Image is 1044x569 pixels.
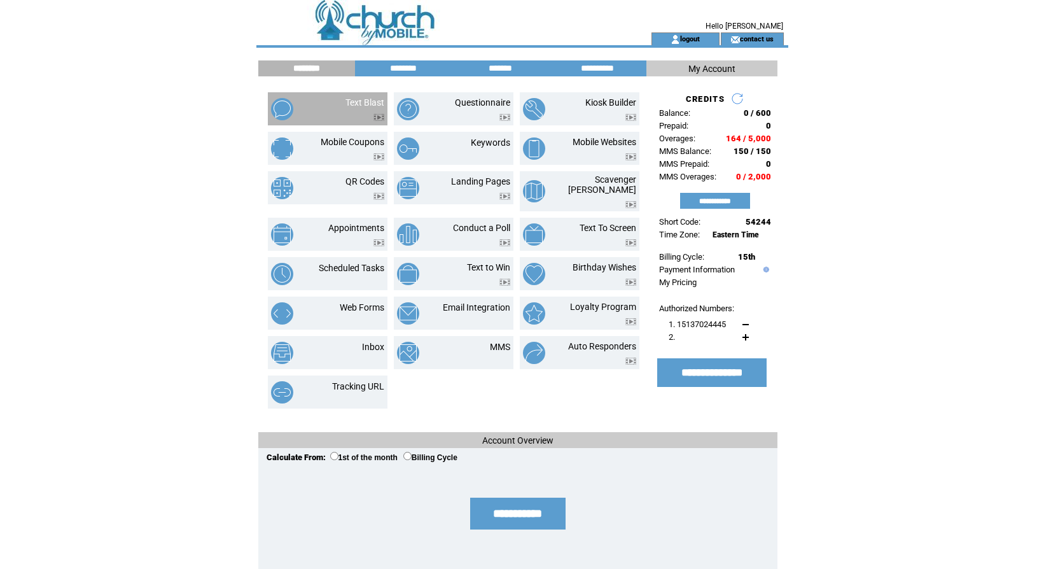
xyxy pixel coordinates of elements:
a: Keywords [471,137,510,148]
a: My Pricing [659,277,697,287]
img: video.png [499,193,510,200]
img: keywords.png [397,137,419,160]
span: Authorized Numbers: [659,304,734,313]
a: Text Blast [345,97,384,108]
span: MMS Balance: [659,146,711,156]
span: 1. 15137024445 [669,320,726,329]
span: Prepaid: [659,121,688,130]
img: help.gif [760,267,769,272]
a: Kiosk Builder [585,97,636,108]
a: Inbox [362,342,384,352]
span: 0 / 600 [744,108,771,118]
a: Scheduled Tasks [319,263,384,273]
img: video.png [625,318,636,325]
img: appointments.png [271,223,293,246]
img: video.png [625,201,636,208]
img: account_icon.gif [671,34,680,45]
a: Birthday Wishes [573,262,636,272]
img: loyalty-program.png [523,302,545,325]
span: Eastern Time [713,230,759,239]
img: text-to-screen.png [523,223,545,246]
span: Billing Cycle: [659,252,704,262]
img: birthday-wishes.png [523,263,545,285]
img: email-integration.png [397,302,419,325]
img: conduct-a-poll.png [397,223,419,246]
span: 0 / 2,000 [736,172,771,181]
span: 0 [766,159,771,169]
span: My Account [688,64,735,74]
a: Loyalty Program [570,302,636,312]
img: kiosk-builder.png [523,98,545,120]
span: Account Overview [482,435,553,446]
img: questionnaire.png [397,98,419,120]
span: Overages: [659,134,695,143]
img: web-forms.png [271,302,293,325]
span: Balance: [659,108,690,118]
span: 164 / 5,000 [726,134,771,143]
img: mobile-coupons.png [271,137,293,160]
img: video.png [499,239,510,246]
a: Questionnaire [455,97,510,108]
img: video.png [499,114,510,121]
img: scavenger-hunt.png [523,180,545,202]
label: 1st of the month [330,453,398,462]
a: contact us [740,34,774,43]
input: Billing Cycle [403,452,412,460]
a: Email Integration [443,302,510,313]
img: video.png [625,239,636,246]
span: Hello [PERSON_NAME] [706,22,783,31]
img: tracking-url.png [271,381,293,404]
img: text-blast.png [271,98,293,120]
span: 54244 [746,217,771,227]
img: contact_us_icon.gif [730,34,740,45]
img: video.png [373,153,384,160]
span: MMS Prepaid: [659,159,709,169]
a: Mobile Coupons [321,137,384,147]
a: Web Forms [340,302,384,313]
a: Tracking URL [332,381,384,391]
input: 1st of the month [330,452,338,460]
a: Text To Screen [580,223,636,233]
img: auto-responders.png [523,342,545,364]
span: 0 [766,121,771,130]
img: video.png [373,239,384,246]
span: Short Code: [659,217,700,227]
a: Conduct a Poll [453,223,510,233]
a: Mobile Websites [573,137,636,147]
img: qr-codes.png [271,177,293,199]
a: Text to Win [467,262,510,272]
a: Payment Information [659,265,735,274]
img: video.png [625,153,636,160]
span: CREDITS [686,94,725,104]
span: Time Zone: [659,230,700,239]
img: video.png [373,193,384,200]
span: MMS Overages: [659,172,716,181]
a: Landing Pages [451,176,510,186]
img: landing-pages.png [397,177,419,199]
a: Scavenger [PERSON_NAME] [568,174,636,195]
img: mms.png [397,342,419,364]
img: text-to-win.png [397,263,419,285]
img: video.png [373,114,384,121]
img: inbox.png [271,342,293,364]
img: video.png [625,114,636,121]
label: Billing Cycle [403,453,457,462]
img: video.png [625,358,636,365]
img: mobile-websites.png [523,137,545,160]
span: 150 / 150 [734,146,771,156]
span: Calculate From: [267,453,326,462]
a: QR Codes [345,176,384,186]
img: video.png [499,279,510,286]
a: Appointments [328,223,384,233]
a: Auto Responders [568,341,636,351]
a: MMS [490,342,510,352]
a: logout [680,34,700,43]
span: 2. [669,332,675,342]
span: 15th [738,252,755,262]
img: scheduled-tasks.png [271,263,293,285]
img: video.png [625,279,636,286]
